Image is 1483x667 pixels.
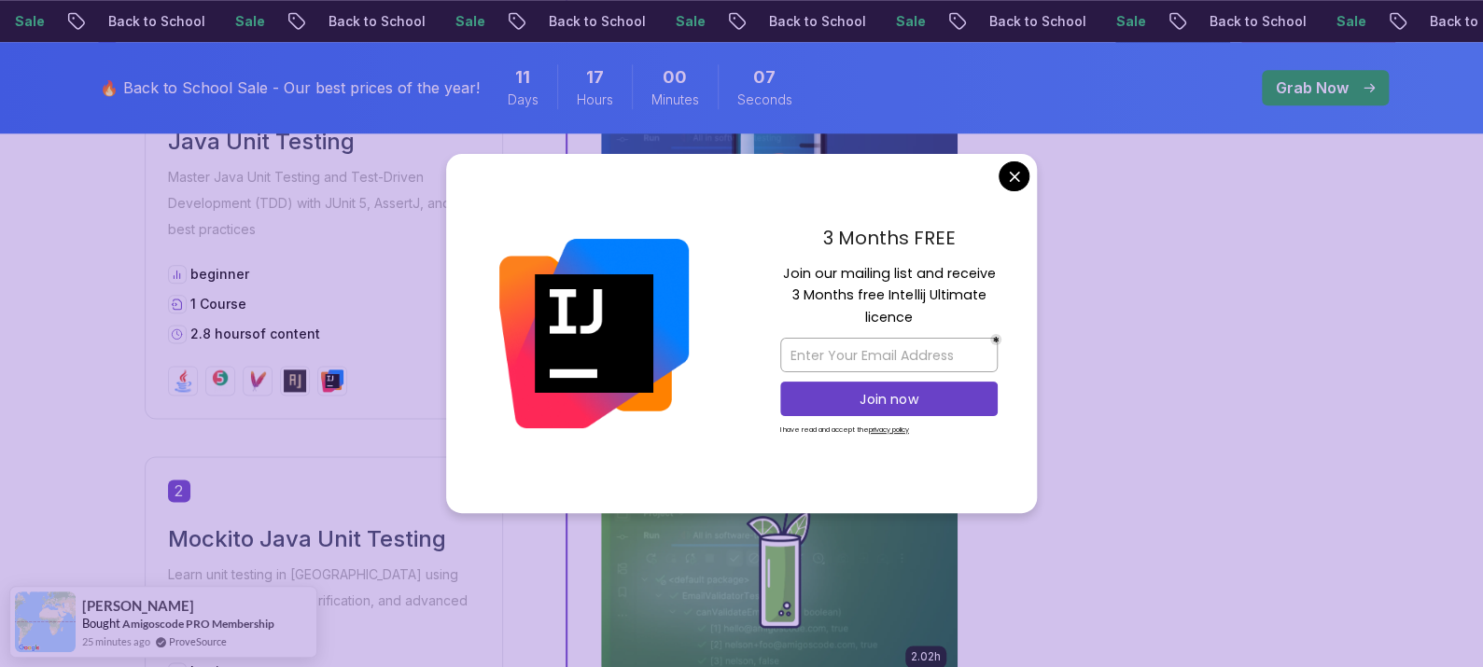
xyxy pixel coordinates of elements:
p: Learn unit testing in [GEOGRAPHIC_DATA] using Mockito for mocking, verification, and advanced tes... [168,562,480,640]
p: Master Java Unit Testing and Test-Driven Development (TDD) with JUnit 5, AssertJ, and best practices [168,164,480,243]
img: maven logo [246,369,269,392]
span: Minutes [651,90,699,109]
span: 25 minutes ago [82,633,150,649]
p: Sale [1098,12,1157,31]
span: 17 Hours [586,64,604,90]
span: Hours [577,90,613,109]
p: Back to School [971,12,1098,31]
img: junit logo [209,369,231,392]
p: Back to School [1191,12,1318,31]
p: Sale [217,12,276,31]
p: Grab Now [1276,76,1349,99]
p: Back to School [90,12,217,31]
p: Sale [877,12,937,31]
span: Seconds [737,90,792,109]
span: 2 [168,479,190,502]
p: Sale [1318,12,1378,31]
p: 🔥 Back to School Sale - Our best prices of the year! [100,76,480,99]
a: ProveSource [169,633,227,649]
p: Sale [437,12,497,31]
p: Back to School [530,12,657,31]
p: Back to School [750,12,877,31]
span: 0 Minutes [663,64,687,90]
h2: Java Unit Testing [168,127,480,157]
span: Days [508,90,539,109]
p: 2.8 hours of content [190,325,320,343]
span: Bought [82,616,120,631]
span: 7 Seconds [753,64,776,90]
img: java logo [172,369,194,392]
p: Sale [657,12,717,31]
p: 2.02h [911,649,941,664]
a: Amigoscode PRO Membership [122,617,274,631]
img: provesource social proof notification image [15,591,76,652]
p: Back to School [310,12,437,31]
img: assertj logo [284,369,306,392]
span: [PERSON_NAME] [82,598,194,614]
p: beginner [190,265,249,284]
h2: Mockito Java Unit Testing [168,524,480,554]
span: 1 Course [190,296,246,312]
img: intellij logo [321,369,343,392]
span: 11 Days [515,64,530,90]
